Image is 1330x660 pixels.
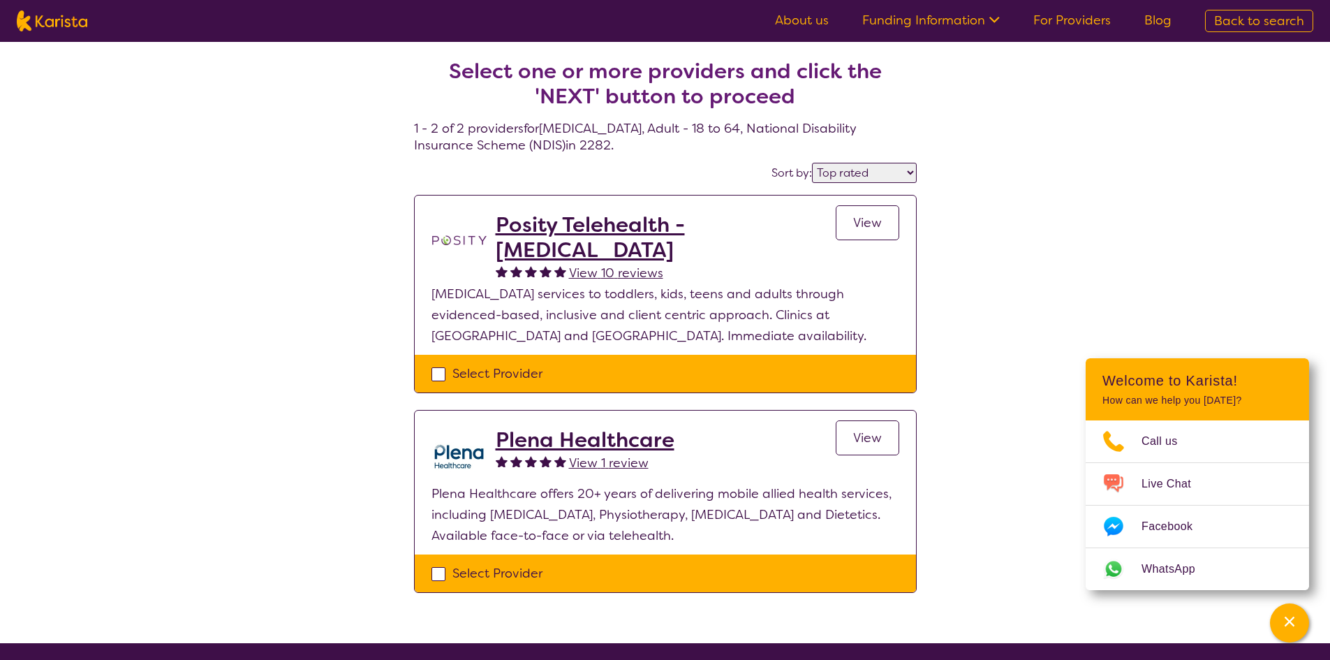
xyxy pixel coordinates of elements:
img: fullstar [496,265,508,277]
img: t1bslo80pcylnzwjhndq.png [431,212,487,268]
img: fullstar [554,455,566,467]
img: fullstar [540,455,552,467]
a: Back to search [1205,10,1313,32]
p: How can we help you [DATE]? [1102,395,1292,406]
img: fullstar [525,265,537,277]
a: View [836,420,899,455]
span: Call us [1141,431,1195,452]
a: View 10 reviews [569,263,663,284]
a: About us [775,12,829,29]
a: View 1 review [569,453,649,474]
img: ehd3j50wdk7ycqmad0oe.png [431,427,487,483]
span: Facebook [1141,516,1209,537]
img: fullstar [540,265,552,277]
img: fullstar [525,455,537,467]
h2: Welcome to Karista! [1102,372,1292,389]
span: Back to search [1214,13,1304,29]
span: View [853,430,882,446]
p: Plena Healthcare offers 20+ years of delivering mobile allied health services, including [MEDICAL... [431,483,899,546]
p: [MEDICAL_DATA] services to toddlers, kids, teens and adults through evidenced-based, inclusive an... [431,284,899,346]
a: Web link opens in a new tab. [1086,548,1309,590]
a: Blog [1144,12,1172,29]
a: Posity Telehealth - [MEDICAL_DATA] [496,212,836,263]
span: View 10 reviews [569,265,663,281]
img: fullstar [554,265,566,277]
a: Funding Information [862,12,1000,29]
img: fullstar [496,455,508,467]
a: Plena Healthcare [496,427,674,453]
img: Karista logo [17,10,87,31]
ul: Choose channel [1086,420,1309,590]
a: View [836,205,899,240]
a: For Providers [1033,12,1111,29]
span: View [853,214,882,231]
label: Sort by: [771,166,812,180]
div: Channel Menu [1086,358,1309,590]
h4: 1 - 2 of 2 providers for [MEDICAL_DATA] , Adult - 18 to 64 , National Disability Insurance Scheme... [414,25,917,154]
button: Channel Menu [1270,603,1309,643]
span: WhatsApp [1141,559,1212,580]
h2: Select one or more providers and click the 'NEXT' button to proceed [431,59,900,109]
span: View 1 review [569,455,649,471]
span: Live Chat [1141,474,1208,494]
img: fullstar [510,265,522,277]
img: fullstar [510,455,522,467]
